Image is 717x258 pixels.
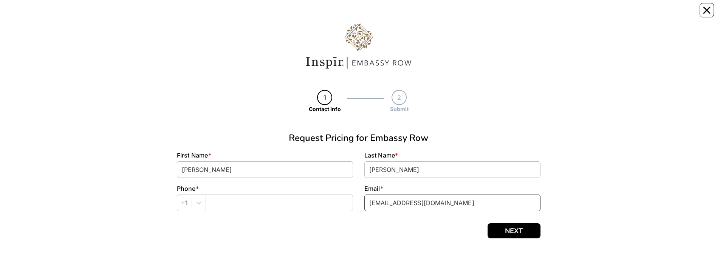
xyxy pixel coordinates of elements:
[392,90,407,105] div: 2
[302,20,415,73] img: 1ee6dcc3-b60a-45f0-94ff-fb38ee281133.png
[390,105,409,113] div: Submit
[364,151,395,159] span: Last Name
[309,105,341,113] div: Contact Info
[177,185,196,192] span: Phone
[317,90,332,105] div: 1
[488,223,540,238] button: NEXT
[700,3,714,17] button: Close
[177,151,208,159] span: First Name
[177,131,540,145] div: Request Pricing for Embassy Row
[364,185,380,192] span: Email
